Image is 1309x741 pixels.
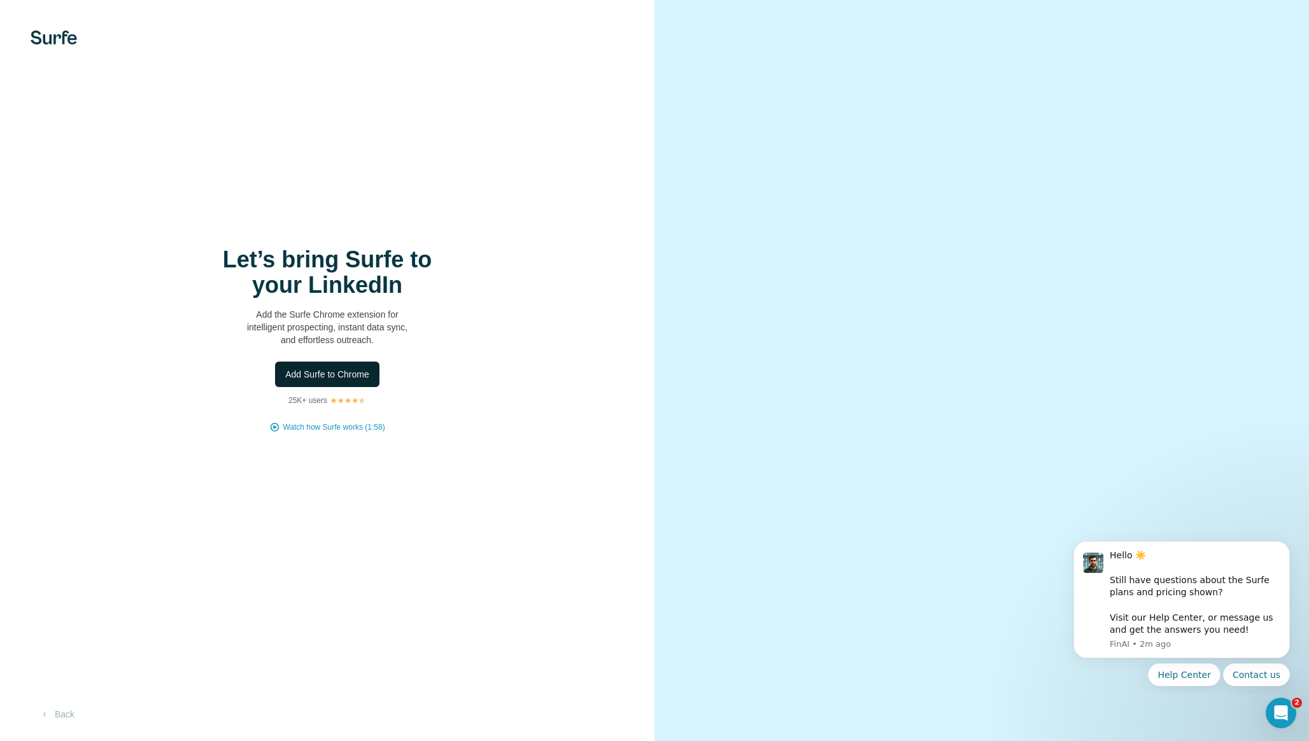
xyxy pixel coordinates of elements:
span: Add Surfe to Chrome [285,368,369,381]
p: 25K+ users [288,395,327,406]
img: Surfe's logo [31,31,77,45]
button: Back [31,703,83,726]
button: Watch how Surfe works (1:58) [283,421,385,433]
iframe: Intercom live chat [1266,698,1296,728]
img: Rating Stars [330,397,366,404]
iframe: Intercom notifications message [1054,530,1309,694]
button: Add Surfe to Chrome [275,362,379,387]
p: Add the Surfe Chrome extension for intelligent prospecting, instant data sync, and effortless out... [200,308,455,346]
span: 2 [1292,698,1302,708]
h1: Let’s bring Surfe to your LinkedIn [200,247,455,298]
